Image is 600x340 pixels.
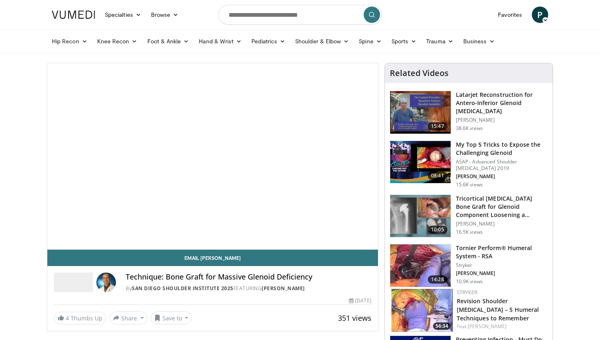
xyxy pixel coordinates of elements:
[290,33,354,49] a: Shoulder & Elbow
[456,141,548,157] h3: My Top 5 Tricks to Expose the Challenging Glenoid
[338,313,371,323] span: 351 views
[142,33,194,49] a: Foot & Ankle
[421,33,458,49] a: Trauma
[457,323,546,330] div: Feat.
[96,273,116,292] img: Avatar
[390,91,548,134] a: 15:47 Latarjet Reconstruction for Antero-Inferior Glenoid [MEDICAL_DATA] [PERSON_NAME] 38.6K views
[456,195,548,219] h3: Tricortical [MEDICAL_DATA] Bone Graft for Glenoid Component Loosening a…
[457,289,477,296] a: Stryker
[456,278,483,285] p: 10.9K views
[390,244,548,287] a: 14:28 Tornier Perform® Humeral System - RSA Stryker [PERSON_NAME] 10.9K views
[457,297,539,322] a: Revision Shoulder [MEDICAL_DATA] – 5 Humeral Techniques to Remember
[52,11,95,19] img: VuMedi Logo
[218,5,382,25] input: Search topics, interventions
[349,297,371,304] div: [DATE]
[456,173,548,180] p: [PERSON_NAME]
[458,33,500,49] a: Business
[390,195,548,238] a: 10:05 Tricortical [MEDICAL_DATA] Bone Graft for Glenoid Component Loosening a… [PERSON_NAME] 16.5...
[428,122,447,130] span: 15:47
[456,244,548,260] h3: Tornier Perform® Humeral System - RSA
[428,172,447,180] span: 08:41
[532,7,548,23] a: P
[456,181,483,188] p: 15.6K views
[47,63,378,250] video-js: Video Player
[100,7,146,23] a: Specialties
[247,33,290,49] a: Pediatrics
[456,125,483,132] p: 38.6K views
[456,159,548,172] p: ASAP - Advanced Shoulder [MEDICAL_DATA] 2019
[456,270,548,277] p: [PERSON_NAME]
[262,285,305,292] a: [PERSON_NAME]
[132,285,233,292] a: San Diego Shoulder Institute 2025
[456,262,548,268] p: Stryker
[428,275,447,284] span: 14:28
[54,273,93,292] img: San Diego Shoulder Institute 2025
[151,311,192,324] button: Save to
[390,91,451,134] img: 38708_0000_3.png.150x105_q85_crop-smart_upscale.jpg
[468,323,507,330] a: [PERSON_NAME]
[456,91,548,115] h3: Latarjet Reconstruction for Antero-Inferior Glenoid [MEDICAL_DATA]
[354,33,386,49] a: Spine
[390,68,449,78] h4: Related Videos
[92,33,142,49] a: Knee Recon
[47,250,378,266] a: Email [PERSON_NAME]
[390,195,451,237] img: 54195_0000_3.png.150x105_q85_crop-smart_upscale.jpg
[126,285,371,292] div: By FEATURING
[456,229,483,235] p: 16.5K views
[493,7,527,23] a: Favorites
[390,244,451,287] img: c16ff475-65df-4a30-84a2-4b6c3a19e2c7.150x105_q85_crop-smart_upscale.jpg
[194,33,247,49] a: Hand & Wrist
[54,312,106,324] a: 4 Thumbs Up
[387,33,422,49] a: Sports
[390,141,451,183] img: b61a968a-1fa8-450f-8774-24c9f99181bb.150x105_q85_crop-smart_upscale.jpg
[391,289,453,332] a: 56:34
[391,289,453,332] img: 13e13d31-afdc-4990-acd0-658823837d7a.150x105_q85_crop-smart_upscale.jpg
[428,226,447,234] span: 10:05
[456,117,548,123] p: [PERSON_NAME]
[126,273,371,282] h4: Technique: Bone Graft for Massive Glenoid Deficiency
[66,314,69,322] span: 4
[390,141,548,188] a: 08:41 My Top 5 Tricks to Expose the Challenging Glenoid ASAP - Advanced Shoulder [MEDICAL_DATA] 2...
[47,33,92,49] a: Hip Recon
[146,7,184,23] a: Browse
[456,221,548,227] p: [PERSON_NAME]
[433,322,451,330] span: 56:34
[109,311,147,324] button: Share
